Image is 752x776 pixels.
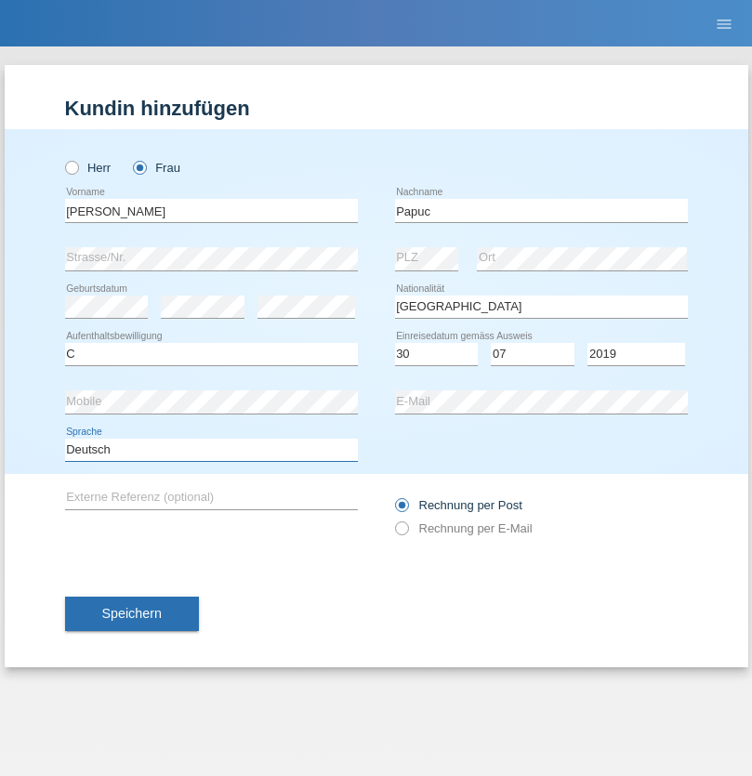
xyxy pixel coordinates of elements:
h1: Kundin hinzufügen [65,97,688,120]
input: Rechnung per E-Mail [395,521,407,545]
input: Frau [133,161,145,173]
label: Rechnung per E-Mail [395,521,533,535]
span: Speichern [102,606,162,621]
a: menu [706,18,743,29]
label: Herr [65,161,112,175]
button: Speichern [65,597,199,632]
input: Herr [65,161,77,173]
label: Rechnung per Post [395,498,522,512]
i: menu [715,15,733,33]
input: Rechnung per Post [395,498,407,521]
label: Frau [133,161,180,175]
